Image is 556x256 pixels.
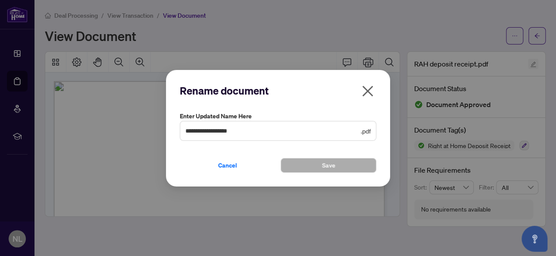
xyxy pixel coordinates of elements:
[361,84,375,98] span: close
[361,126,371,135] span: .pdf
[180,158,275,172] button: Cancel
[522,226,547,252] button: Open asap
[218,158,237,172] span: Cancel
[281,158,376,172] button: Save
[180,111,376,121] label: Enter updated name here
[180,84,376,98] h2: Rename document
